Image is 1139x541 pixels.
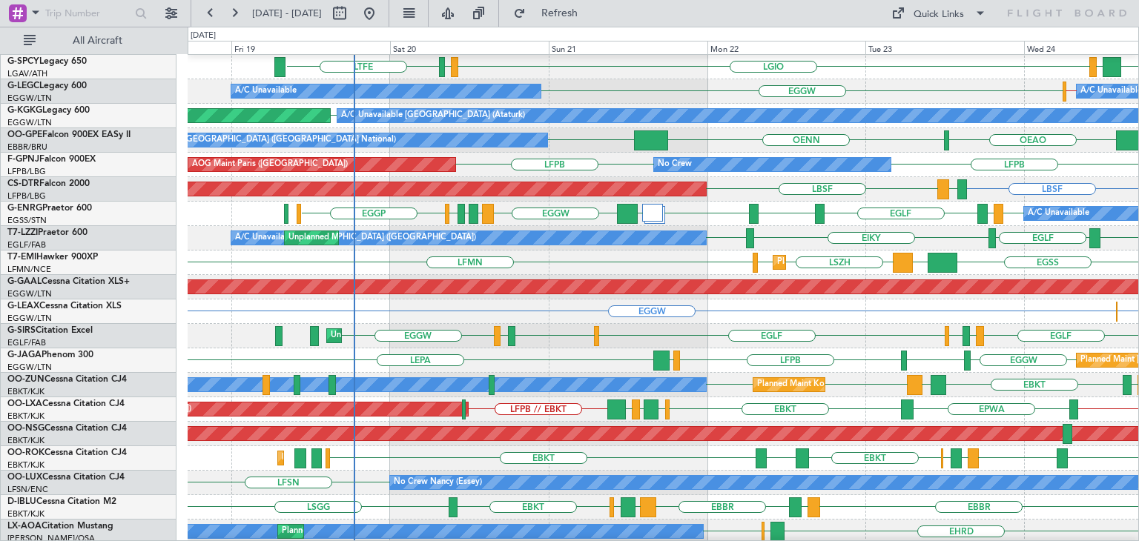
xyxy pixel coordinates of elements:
[7,215,47,226] a: EGSS/STN
[341,104,525,127] div: A/C Unavailable [GEOGRAPHIC_DATA] (Ataturk)
[7,228,38,237] span: T7-LZZI
[7,93,52,104] a: EGGW/LTN
[282,447,455,469] div: Planned Maint Kortrijk-[GEOGRAPHIC_DATA]
[7,351,93,359] a: G-JAGAPhenom 300
[7,204,42,213] span: G-ENRG
[288,227,532,249] div: Unplanned Maint [GEOGRAPHIC_DATA] ([GEOGRAPHIC_DATA])
[549,41,707,54] div: Sun 21
[658,153,692,176] div: No Crew
[7,155,96,164] a: F-GPNJFalcon 900EX
[7,302,122,311] a: G-LEAXCessna Citation XLS
[707,41,866,54] div: Mon 22
[16,29,161,53] button: All Aircraft
[7,459,44,471] a: EBKT/KJK
[7,399,125,408] a: OO-LXACessna Citation CJ4
[7,375,127,384] a: OO-ZUNCessna Citation CJ4
[7,155,39,164] span: F-GPNJ
[7,277,42,286] span: G-GAAL
[7,57,87,66] a: G-SPCYLegacy 650
[7,351,42,359] span: G-JAGA
[7,522,42,531] span: LX-AOA
[7,82,87,90] a: G-LEGCLegacy 600
[757,374,930,396] div: Planned Maint Kortrijk-[GEOGRAPHIC_DATA]
[7,326,36,335] span: G-SIRS
[235,80,297,102] div: A/C Unavailable
[7,302,39,311] span: G-LEAX
[7,264,51,275] a: LFMN/NCE
[394,471,482,494] div: No Crew Nancy (Essey)
[191,30,216,42] div: [DATE]
[7,190,46,202] a: LFPB/LBG
[7,166,46,177] a: LFPB/LBG
[7,228,88,237] a: T7-LZZIPraetor 600
[7,277,130,286] a: G-GAALCessna Citation XLS+
[231,41,390,54] div: Fri 19
[7,448,127,457] a: OO-ROKCessna Citation CJ4
[7,375,44,384] span: OO-ZUN
[777,251,919,273] div: Planned Maint [GEOGRAPHIC_DATA]
[7,362,52,373] a: EGGW/LTN
[7,508,44,520] a: EBKT/KJK
[390,41,549,54] div: Sat 20
[7,179,39,188] span: CS-DTR
[7,179,90,188] a: CS-DTRFalcon 2000
[7,399,42,408] span: OO-LXA
[7,386,44,397] a: EBKT/KJK
[7,239,46,250] a: EGLF/FAB
[7,253,98,262] a: T7-EMIHawker 900XP
[7,424,127,433] a: OO-NSGCessna Citation CJ4
[7,435,44,446] a: EBKT/KJK
[7,313,52,324] a: EGGW/LTN
[7,82,39,90] span: G-LEGC
[7,288,52,299] a: EGGW/LTN
[7,522,113,531] a: LX-AOACitation Mustang
[45,2,131,24] input: Trip Number
[884,1,994,25] button: Quick Links
[7,253,36,262] span: T7-EMI
[914,7,964,22] div: Quick Links
[7,424,44,433] span: OO-NSG
[192,153,348,176] div: AOG Maint Paris ([GEOGRAPHIC_DATA])
[7,106,42,115] span: G-KGKG
[865,41,1024,54] div: Tue 23
[7,484,48,495] a: LFSN/ENC
[7,473,42,482] span: OO-LUX
[7,497,116,506] a: D-IBLUCessna Citation M2
[7,106,90,115] a: G-KGKGLegacy 600
[506,1,595,25] button: Refresh
[148,129,396,151] div: No Crew [GEOGRAPHIC_DATA] ([GEOGRAPHIC_DATA] National)
[7,130,131,139] a: OO-GPEFalcon 900EX EASy II
[7,117,52,128] a: EGGW/LTN
[7,68,47,79] a: LGAV/ATH
[7,326,93,335] a: G-SIRSCitation Excel
[235,227,476,249] div: A/C Unavailable [GEOGRAPHIC_DATA] ([GEOGRAPHIC_DATA])
[7,337,46,348] a: EGLF/FAB
[7,473,125,482] a: OO-LUXCessna Citation CJ4
[7,130,42,139] span: OO-GPE
[252,7,322,20] span: [DATE] - [DATE]
[331,325,575,347] div: Unplanned Maint [GEOGRAPHIC_DATA] ([GEOGRAPHIC_DATA])
[7,448,44,457] span: OO-ROK
[39,36,156,46] span: All Aircraft
[1028,202,1089,225] div: A/C Unavailable
[7,142,47,153] a: EBBR/BRU
[7,497,36,506] span: D-IBLU
[7,411,44,422] a: EBKT/KJK
[7,57,39,66] span: G-SPCY
[7,204,92,213] a: G-ENRGPraetor 600
[529,8,591,19] span: Refresh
